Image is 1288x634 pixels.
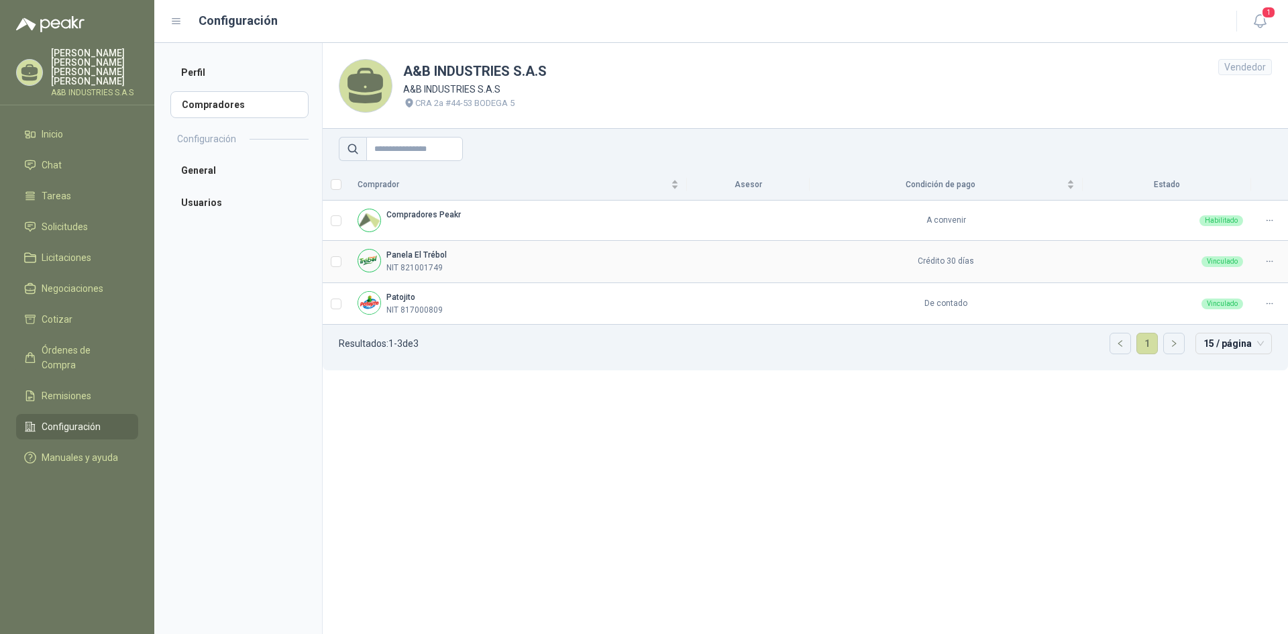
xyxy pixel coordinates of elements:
[1203,333,1264,354] span: 15 / página
[1110,333,1131,354] li: Página anterior
[42,158,62,172] span: Chat
[1170,339,1178,348] span: right
[16,414,138,439] a: Configuración
[42,250,91,265] span: Licitaciones
[16,383,138,409] a: Remisiones
[1201,299,1243,309] div: Vinculado
[42,343,125,372] span: Órdenes de Compra
[16,183,138,209] a: Tareas
[170,189,309,216] a: Usuarios
[170,59,309,86] a: Perfil
[1201,256,1243,267] div: Vinculado
[1163,333,1185,354] li: Página siguiente
[1164,333,1184,354] button: right
[51,48,138,86] p: [PERSON_NAME] [PERSON_NAME] [PERSON_NAME] [PERSON_NAME]
[1110,333,1130,354] button: left
[818,178,1064,191] span: Condición de pago
[16,214,138,240] a: Solicitudes
[1137,333,1157,354] a: 1
[1218,59,1272,75] div: Vendedor
[16,152,138,178] a: Chat
[687,169,810,201] th: Asesor
[810,169,1083,201] th: Condición de pago
[415,97,515,110] p: CRA 2a #44-53 BODEGA 5
[386,293,415,302] b: Patojito
[358,292,380,314] img: Company Logo
[16,445,138,470] a: Manuales y ayuda
[42,450,118,465] span: Manuales y ayuda
[170,91,309,118] a: Compradores
[358,178,668,191] span: Comprador
[1116,339,1124,348] span: left
[350,169,687,201] th: Comprador
[386,262,443,274] p: NIT 821001749
[1199,215,1243,226] div: Habilitado
[16,245,138,270] a: Licitaciones
[16,337,138,378] a: Órdenes de Compra
[358,250,380,272] img: Company Logo
[42,388,91,403] span: Remisiones
[170,157,309,184] a: General
[810,241,1083,283] td: Crédito 30 días
[42,312,72,327] span: Cotizar
[42,281,103,296] span: Negociaciones
[42,127,63,142] span: Inicio
[16,276,138,301] a: Negociaciones
[177,131,236,146] h2: Configuración
[403,61,547,82] h1: A&B INDUSTRIES S.A.S
[1083,169,1251,201] th: Estado
[358,209,380,231] img: Company Logo
[810,283,1083,325] td: De contado
[386,304,443,317] p: NIT 817000809
[16,121,138,147] a: Inicio
[810,201,1083,241] td: A convenir
[386,250,447,260] b: Panela El Trébol
[339,339,419,348] p: Resultados: 1 - 3 de 3
[386,210,461,219] b: Compradores Peakr
[1261,6,1276,19] span: 1
[1248,9,1272,34] button: 1
[42,219,88,234] span: Solicitudes
[1136,333,1158,354] li: 1
[51,89,138,97] p: A&B INDUSTRIES S.A.S
[1195,333,1272,354] div: tamaño de página
[403,82,547,97] p: A&B INDUSTRIES S.A.S
[42,419,101,434] span: Configuración
[16,16,85,32] img: Logo peakr
[199,11,278,30] h1: Configuración
[16,307,138,332] a: Cotizar
[42,189,71,203] span: Tareas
